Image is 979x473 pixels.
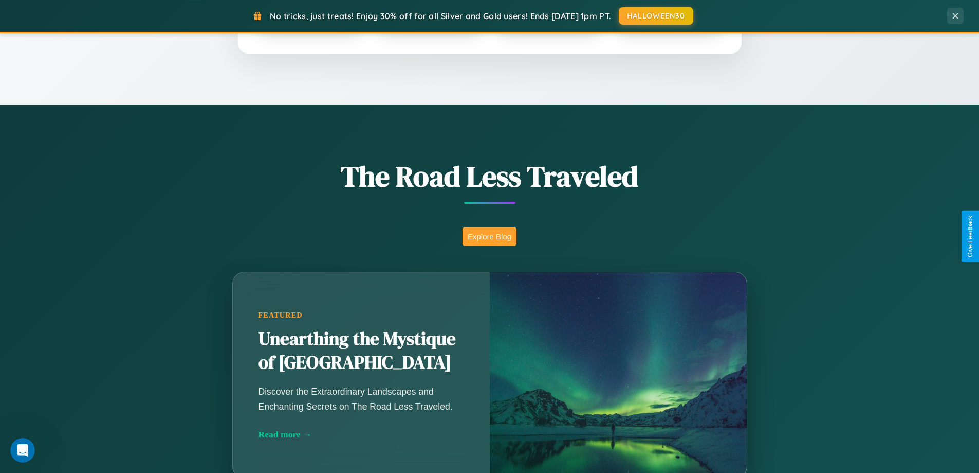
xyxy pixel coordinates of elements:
h1: The Road Less Traveled [181,156,798,196]
div: Give Feedback [967,216,974,257]
button: Explore Blog [463,227,516,246]
div: Read more → [258,429,464,440]
button: HALLOWEEN30 [619,7,693,25]
p: Discover the Extraordinary Landscapes and Enchanting Secrets on The Road Less Traveled. [258,384,464,413]
h2: Unearthing the Mystique of [GEOGRAPHIC_DATA] [258,327,464,375]
div: Featured [258,311,464,320]
iframe: Intercom live chat [10,438,35,463]
span: No tricks, just treats! Enjoy 30% off for all Silver and Gold users! Ends [DATE] 1pm PT. [270,11,611,21]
